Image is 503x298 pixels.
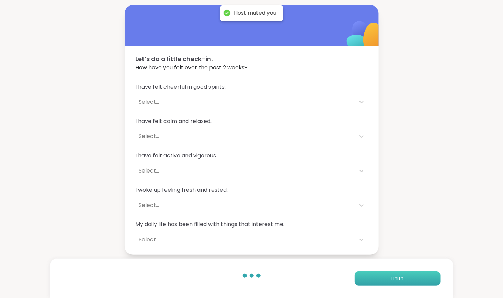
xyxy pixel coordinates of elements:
img: ShareWell Logomark [331,3,399,71]
span: Finish [391,275,403,282]
button: Finish [355,271,441,286]
div: Host muted you [234,10,276,17]
div: Select... [139,98,352,106]
span: I have felt cheerful in good spirits. [136,83,368,91]
span: I have felt active and vigorous. [136,152,368,160]
span: How have you felt over the past 2 weeks? [136,64,368,72]
div: Select... [139,201,352,209]
span: Let’s do a little check-in. [136,54,368,64]
div: Select... [139,167,352,175]
span: I woke up feeling fresh and rested. [136,186,368,194]
span: My daily life has been filled with things that interest me. [136,220,368,229]
span: I have felt calm and relaxed. [136,117,368,125]
div: Select... [139,132,352,141]
div: Select... [139,235,352,244]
